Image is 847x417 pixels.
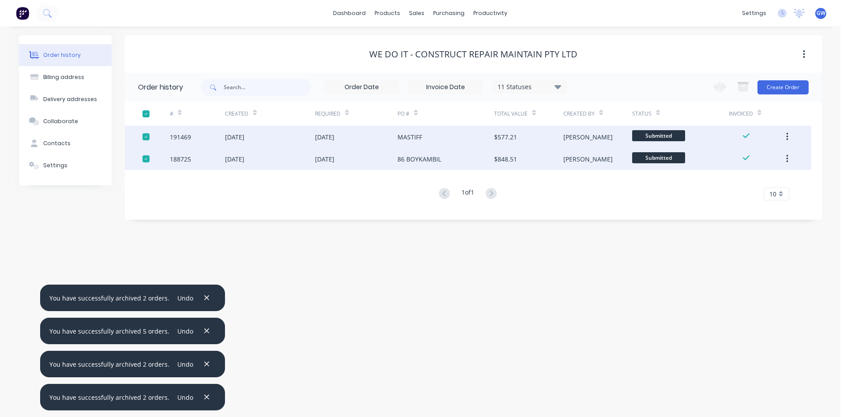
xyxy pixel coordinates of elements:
[19,66,112,88] button: Billing address
[315,110,341,118] div: Required
[43,162,67,169] div: Settings
[369,49,577,60] div: We Do It - Construct Repair Maintain Pty Ltd
[315,132,334,142] div: [DATE]
[138,82,183,93] div: Order history
[225,110,248,118] div: Created
[19,88,112,110] button: Delivery addresses
[225,154,244,164] div: [DATE]
[43,139,71,147] div: Contacts
[329,7,370,20] a: dashboard
[429,7,469,20] div: purchasing
[563,154,613,164] div: [PERSON_NAME]
[563,101,632,126] div: Created By
[49,360,169,369] div: You have successfully archived 2 orders.
[19,154,112,177] button: Settings
[19,132,112,154] button: Contacts
[315,101,398,126] div: Required
[409,81,483,94] input: Invoice Date
[494,110,528,118] div: Total Value
[397,154,441,164] div: 86 BOYKAMBIL
[461,188,474,200] div: 1 of 1
[43,73,84,81] div: Billing address
[494,154,517,164] div: $848.51
[729,110,753,118] div: Invoiced
[757,80,809,94] button: Create Order
[43,95,97,103] div: Delivery addresses
[494,132,517,142] div: $577.21
[19,44,112,66] button: Order history
[315,154,334,164] div: [DATE]
[769,189,776,199] span: 10
[170,101,225,126] div: #
[170,154,191,164] div: 188725
[397,101,494,126] div: PO #
[49,327,169,336] div: You have successfully archived 5 orders.
[170,110,173,118] div: #
[173,358,198,370] button: Undo
[494,101,563,126] div: Total Value
[729,101,784,126] div: Invoiced
[173,391,198,403] button: Undo
[397,110,409,118] div: PO #
[632,110,652,118] div: Status
[43,117,78,125] div: Collaborate
[224,79,311,96] input: Search...
[49,293,169,303] div: You have successfully archived 2 orders.
[469,7,512,20] div: productivity
[16,7,29,20] img: Factory
[370,7,405,20] div: products
[225,132,244,142] div: [DATE]
[19,110,112,132] button: Collaborate
[173,292,198,304] button: Undo
[632,152,685,163] span: Submitted
[325,81,399,94] input: Order Date
[492,82,566,92] div: 11 Statuses
[43,51,81,59] div: Order history
[632,130,685,141] span: Submitted
[49,393,169,402] div: You have successfully archived 2 orders.
[563,132,613,142] div: [PERSON_NAME]
[397,132,422,142] div: MASTIFF
[173,325,198,337] button: Undo
[563,110,595,118] div: Created By
[170,132,191,142] div: 191469
[225,101,315,126] div: Created
[632,101,729,126] div: Status
[405,7,429,20] div: sales
[817,9,825,17] span: GW
[738,7,771,20] div: settings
